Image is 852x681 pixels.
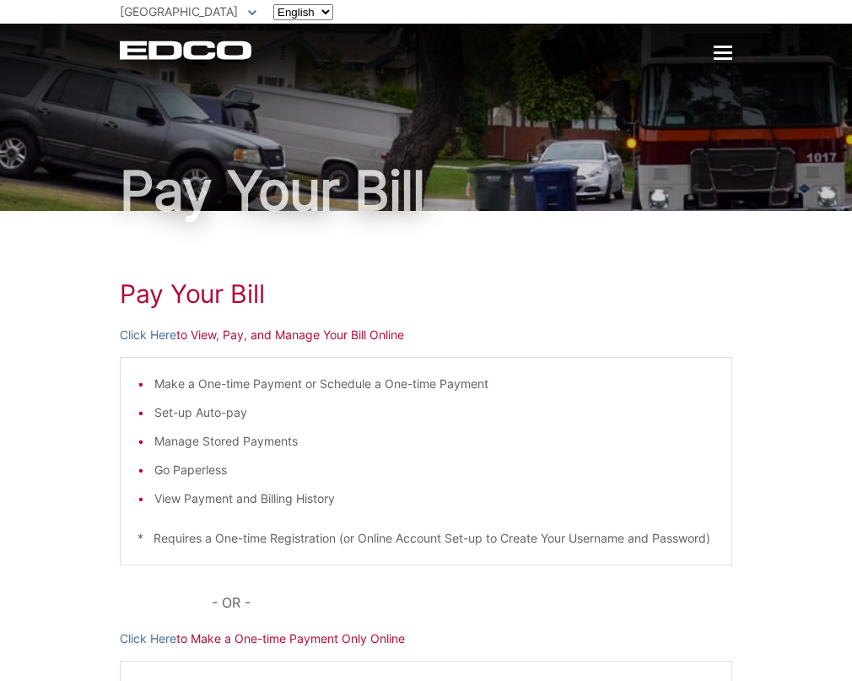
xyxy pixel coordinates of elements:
[138,529,714,548] p: * Requires a One-time Registration (or Online Account Set-up to Create Your Username and Password)
[120,326,732,344] p: to View, Pay, and Manage Your Bill Online
[120,41,254,60] a: EDCD logo. Return to the homepage.
[154,375,714,393] li: Make a One-time Payment or Schedule a One-time Payment
[154,489,714,508] li: View Payment and Billing History
[273,4,333,20] select: Select a language
[120,630,732,648] p: to Make a One-time Payment Only Online
[120,164,732,218] h1: Pay Your Bill
[212,591,732,614] p: - OR -
[154,461,714,479] li: Go Paperless
[120,4,238,19] span: [GEOGRAPHIC_DATA]
[154,432,714,451] li: Manage Stored Payments
[120,630,176,648] a: Click Here
[120,326,176,344] a: Click Here
[154,403,714,422] li: Set-up Auto-pay
[120,278,732,309] h1: Pay Your Bill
